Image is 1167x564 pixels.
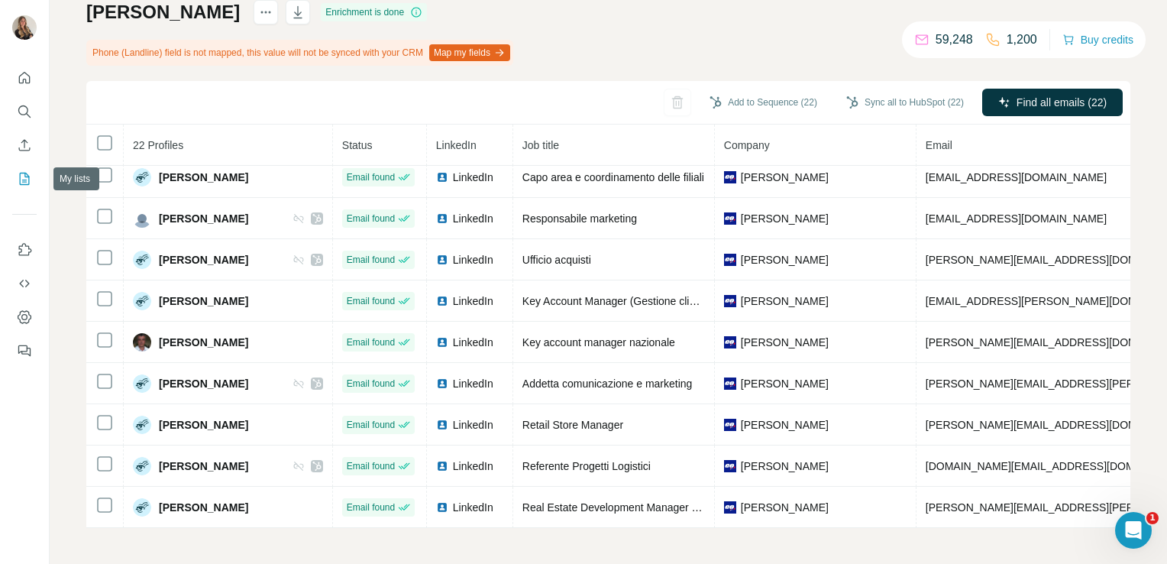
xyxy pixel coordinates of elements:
img: LinkedIn logo [436,460,448,472]
img: LinkedIn logo [436,378,448,390]
span: [PERSON_NAME] [159,500,248,515]
button: Add to Sequence (22) [699,91,828,114]
img: company-logo [724,212,736,225]
img: LinkedIn logo [436,295,448,307]
span: LinkedIn [453,211,493,226]
img: Avatar [133,292,151,310]
span: Email found [347,335,395,349]
img: Avatar [133,498,151,517]
span: [PERSON_NAME] [159,335,248,350]
button: Dashboard [12,303,37,331]
button: Map my fields [429,44,510,61]
span: [PERSON_NAME] [159,293,248,309]
button: Search [12,98,37,125]
button: Find all emails (22) [982,89,1123,116]
p: 1,200 [1007,31,1037,49]
span: [PERSON_NAME] [741,293,829,309]
span: LinkedIn [453,500,493,515]
span: [EMAIL_ADDRESS][DOMAIN_NAME] [926,212,1107,225]
span: [PERSON_NAME] [741,500,829,515]
span: 22 Profiles [133,139,183,151]
span: Company [724,139,770,151]
span: 1 [1146,512,1159,524]
img: Avatar [133,457,151,475]
span: [PERSON_NAME] [741,252,829,267]
span: Addetta comunicazione e marketing [522,378,693,390]
img: company-logo [724,336,736,348]
img: company-logo [724,378,736,390]
img: LinkedIn logo [436,419,448,431]
span: Email found [347,170,395,184]
div: Enrichment is done [321,3,427,21]
span: [PERSON_NAME] [159,376,248,391]
img: LinkedIn logo [436,501,448,514]
span: Email found [347,501,395,514]
span: [PERSON_NAME] [741,170,829,185]
img: Avatar [133,374,151,393]
button: Quick start [12,64,37,92]
img: Avatar [133,209,151,228]
img: company-logo [724,295,736,307]
button: Sync all to HubSpot (22) [836,91,975,114]
span: LinkedIn [453,170,493,185]
img: company-logo [724,460,736,472]
span: Email found [347,459,395,473]
span: Capo area e coordinamento delle filiali [522,171,704,183]
img: Avatar [133,168,151,186]
img: company-logo [724,501,736,514]
img: LinkedIn logo [436,212,448,225]
span: LinkedIn [453,252,493,267]
span: Key Account Manager (Gestione clienti affiliati e canali GDO e DIY) [522,295,840,307]
span: [PERSON_NAME] [741,376,829,391]
p: 59,248 [936,31,973,49]
img: LinkedIn logo [436,254,448,266]
span: [EMAIL_ADDRESS][DOMAIN_NAME] [926,171,1107,183]
span: [PERSON_NAME] [741,335,829,350]
span: LinkedIn [436,139,477,151]
div: Phone (Landline) field is not mapped, this value will not be synced with your CRM [86,40,513,66]
img: LinkedIn logo [436,336,448,348]
span: Email found [347,253,395,267]
span: Status [342,139,373,151]
img: LinkedIn logo [436,171,448,183]
img: Avatar [133,333,151,352]
span: Real Estate Development Manager - Espansionista Immobiliare [522,501,823,514]
span: [PERSON_NAME] [159,252,248,267]
span: Key account manager nazionale [522,336,675,348]
span: LinkedIn [453,376,493,391]
button: Feedback [12,337,37,365]
span: Ufficio acquisti [522,254,591,266]
button: My lists [12,165,37,193]
span: Responsabile marketing [522,212,637,225]
img: company-logo [724,171,736,183]
img: company-logo [724,419,736,431]
span: LinkedIn [453,417,493,433]
button: Use Surfe on LinkedIn [12,236,37,264]
span: LinkedIn [453,459,493,474]
iframe: Intercom live chat [1115,512,1152,549]
span: [PERSON_NAME] [159,417,248,433]
img: company-logo [724,254,736,266]
span: [PERSON_NAME] [741,459,829,474]
span: Find all emails (22) [1017,95,1107,110]
span: Email found [347,294,395,308]
img: Avatar [133,251,151,269]
span: Retail Store Manager [522,419,623,431]
span: Email found [347,377,395,391]
span: Job title [522,139,559,151]
button: Buy credits [1062,29,1133,50]
img: Avatar [12,15,37,40]
span: [PERSON_NAME] [741,211,829,226]
span: LinkedIn [453,293,493,309]
span: Email found [347,418,395,432]
span: Referente Progetti Logistici [522,460,651,472]
span: [PERSON_NAME] [159,459,248,474]
span: [PERSON_NAME] [159,211,248,226]
span: Email found [347,212,395,225]
span: [PERSON_NAME] [741,417,829,433]
span: LinkedIn [453,335,493,350]
span: Email [926,139,952,151]
button: Enrich CSV [12,131,37,159]
img: Avatar [133,416,151,434]
button: Use Surfe API [12,270,37,297]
